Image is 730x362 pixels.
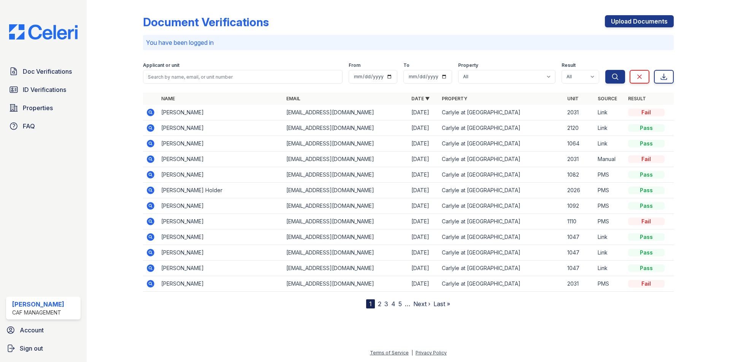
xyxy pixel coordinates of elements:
[405,299,410,308] span: …
[158,167,283,183] td: [PERSON_NAME]
[628,218,665,225] div: Fail
[283,120,408,136] td: [EMAIL_ADDRESS][DOMAIN_NAME]
[12,300,64,309] div: [PERSON_NAME]
[283,198,408,214] td: [EMAIL_ADDRESS][DOMAIN_NAME]
[439,167,564,183] td: Carlyle at [GEOGRAPHIC_DATA]
[408,105,439,120] td: [DATE]
[408,183,439,198] td: [DATE]
[408,245,439,261] td: [DATE]
[158,120,283,136] td: [PERSON_NAME]
[158,276,283,292] td: [PERSON_NAME]
[378,300,381,308] a: 2
[391,300,395,308] a: 4
[3,341,84,356] a: Sign out
[408,229,439,245] td: [DATE]
[439,183,564,198] td: Carlyle at [GEOGRAPHIC_DATA]
[408,120,439,136] td: [DATE]
[628,155,665,163] div: Fail
[567,96,579,101] a: Unit
[439,214,564,229] td: Carlyle at [GEOGRAPHIC_DATA]
[439,105,564,120] td: Carlyle at [GEOGRAPHIC_DATA]
[442,96,467,101] a: Property
[283,152,408,167] td: [EMAIL_ADDRESS][DOMAIN_NAME]
[628,109,665,116] div: Fail
[161,96,175,101] a: Name
[595,183,625,198] td: PMS
[158,183,283,198] td: [PERSON_NAME] Holder
[564,152,595,167] td: 2031
[158,152,283,167] td: [PERSON_NAME]
[598,96,617,101] a: Source
[628,264,665,272] div: Pass
[403,62,409,68] label: To
[439,152,564,167] td: Carlyle at [GEOGRAPHIC_DATA]
[283,229,408,245] td: [EMAIL_ADDRESS][DOMAIN_NAME]
[595,198,625,214] td: PMS
[413,300,430,308] a: Next ›
[595,152,625,167] td: Manual
[283,167,408,183] td: [EMAIL_ADDRESS][DOMAIN_NAME]
[628,280,665,288] div: Fail
[408,152,439,167] td: [DATE]
[283,136,408,152] td: [EMAIL_ADDRESS][DOMAIN_NAME]
[283,245,408,261] td: [EMAIL_ADDRESS][DOMAIN_NAME]
[595,261,625,276] td: Link
[562,62,576,68] label: Result
[6,100,81,115] a: Properties
[698,332,722,354] iframe: chat widget
[408,167,439,183] td: [DATE]
[143,70,343,84] input: Search by name, email, or unit number
[595,120,625,136] td: Link
[158,105,283,120] td: [PERSON_NAME]
[595,245,625,261] td: Link
[595,229,625,245] td: Link
[143,62,179,68] label: Applicant or unit
[564,276,595,292] td: 2031
[439,245,564,261] td: Carlyle at [GEOGRAPHIC_DATA]
[439,276,564,292] td: Carlyle at [GEOGRAPHIC_DATA]
[158,136,283,152] td: [PERSON_NAME]
[3,24,84,40] img: CE_Logo_Blue-a8612792a0a2168367f1c8372b55b34899dd931a85d93a1a3d3e32e68fde9ad4.png
[439,261,564,276] td: Carlyle at [GEOGRAPHIC_DATA]
[6,82,81,97] a: ID Verifications
[439,198,564,214] td: Carlyle at [GEOGRAPHIC_DATA]
[146,38,671,47] p: You have been logged in
[564,214,595,229] td: 1110
[628,233,665,241] div: Pass
[23,85,66,94] span: ID Verifications
[370,350,409,356] a: Terms of Service
[564,120,595,136] td: 2120
[628,96,646,101] a: Result
[411,350,413,356] div: |
[564,245,595,261] td: 1047
[439,229,564,245] td: Carlyle at [GEOGRAPHIC_DATA]
[283,214,408,229] td: [EMAIL_ADDRESS][DOMAIN_NAME]
[158,229,283,245] td: [PERSON_NAME]
[408,136,439,152] td: [DATE]
[143,15,269,29] div: Document Verifications
[6,64,81,79] a: Doc Verifications
[595,276,625,292] td: PMS
[23,103,53,112] span: Properties
[23,122,35,131] span: FAQ
[6,119,81,134] a: FAQ
[3,322,84,338] a: Account
[158,214,283,229] td: [PERSON_NAME]
[411,96,430,101] a: Date ▼
[628,202,665,210] div: Pass
[628,171,665,179] div: Pass
[283,105,408,120] td: [EMAIL_ADDRESS][DOMAIN_NAME]
[595,136,625,152] td: Link
[433,300,450,308] a: Last »
[283,276,408,292] td: [EMAIL_ADDRESS][DOMAIN_NAME]
[286,96,300,101] a: Email
[595,105,625,120] td: Link
[283,261,408,276] td: [EMAIL_ADDRESS][DOMAIN_NAME]
[628,249,665,256] div: Pass
[12,309,64,316] div: CAF Management
[564,136,595,152] td: 1064
[628,140,665,147] div: Pass
[398,300,402,308] a: 5
[439,120,564,136] td: Carlyle at [GEOGRAPHIC_DATA]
